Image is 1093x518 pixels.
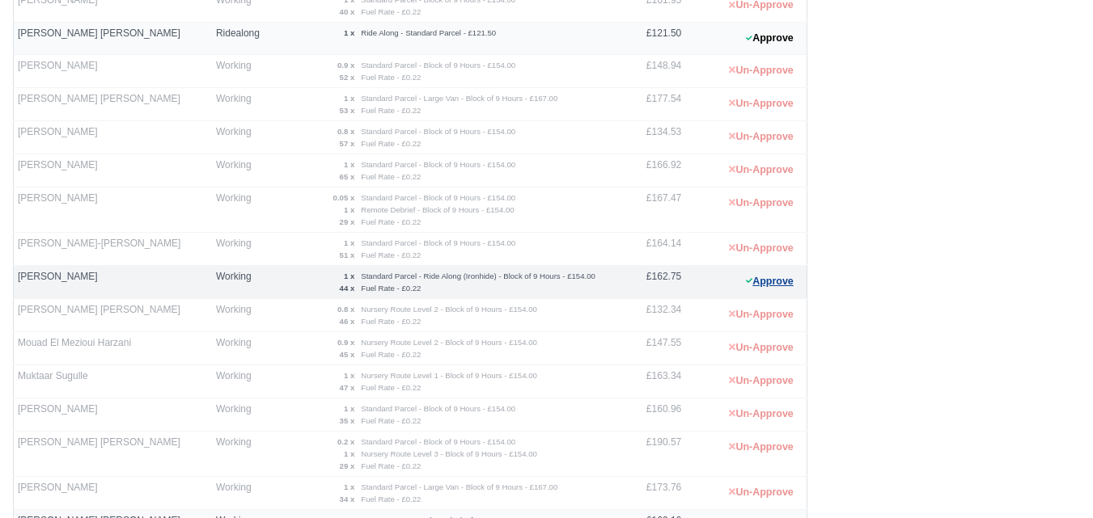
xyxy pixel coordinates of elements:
td: [PERSON_NAME] [14,476,212,509]
td: Working [212,120,272,154]
td: £173.76 [614,476,686,509]
button: Approve [737,270,803,293]
td: [PERSON_NAME] [PERSON_NAME] [14,431,212,476]
td: Ridealong [212,23,272,55]
small: Standard Parcel - Block of 9 Hours - £154.00 [361,127,515,136]
strong: 29 x [340,461,355,470]
td: Muktaar Sugulle [14,364,212,398]
button: Un-Approve [720,303,802,326]
strong: 65 x [340,172,355,181]
td: Working [212,364,272,398]
strong: 1 x [344,404,354,413]
td: £163.34 [614,364,686,398]
td: £148.94 [614,54,686,87]
strong: 53 x [340,106,355,115]
td: Working [212,265,272,298]
strong: 1 x [344,449,354,458]
small: Standard Parcel - Block of 9 Hours - £154.00 [361,238,515,247]
button: Un-Approve [720,336,802,360]
strong: 29 x [340,217,355,226]
button: Un-Approve [720,192,802,215]
strong: 45 x [340,350,355,359]
strong: 1 x [344,160,354,169]
small: Fuel Rate - £0.22 [361,284,421,293]
td: £134.53 [614,120,686,154]
small: Standard Parcel - Large Van - Block of 9 Hours - £167.00 [361,94,557,103]
strong: 1 x [344,238,354,247]
strong: 0.05 x [333,193,355,202]
td: Working [212,54,272,87]
small: Standard Parcel - Block of 9 Hours - £154.00 [361,404,515,413]
td: Working [212,398,272,431]
strong: 57 x [340,139,355,148]
small: Fuel Rate - £0.22 [361,106,421,115]
td: [PERSON_NAME] [14,154,212,187]
small: Ride Along - Standard Parcel - £121.50 [361,28,496,37]
button: Un-Approve [720,92,802,116]
small: Fuel Rate - £0.22 [361,495,421,503]
small: Standard Parcel - Ride Along (Ironhide) - Block of 9 Hours - £154.00 [361,272,595,280]
small: Fuel Rate - £0.22 [361,251,421,259]
strong: 1 x [344,94,354,103]
td: [PERSON_NAME] [PERSON_NAME] [14,298,212,331]
small: Fuel Rate - £0.22 [361,461,421,470]
small: Fuel Rate - £0.22 [361,217,421,226]
small: Nursery Route Level 2 - Block of 9 Hours - £154.00 [361,305,537,314]
small: Nursery Route Level 2 - Block of 9 Hours - £154.00 [361,338,537,347]
strong: 1 x [344,371,354,380]
td: [PERSON_NAME]-[PERSON_NAME] [14,232,212,265]
small: Fuel Rate - £0.22 [361,383,421,392]
td: [PERSON_NAME] [14,187,212,232]
strong: 0.8 x [337,127,354,136]
small: Standard Parcel - Large Van - Block of 9 Hours - £167.00 [361,482,557,491]
td: Working [212,87,272,120]
td: £160.96 [614,398,686,431]
td: Mouad El Mezioui Harzani [14,331,212,364]
strong: 52 x [340,73,355,82]
small: Fuel Rate - £0.22 [361,350,421,359]
button: Un-Approve [720,369,802,393]
button: Un-Approve [720,436,802,459]
strong: 35 x [340,416,355,425]
td: Working [212,187,272,232]
td: [PERSON_NAME] [14,398,212,431]
button: Un-Approve [720,237,802,260]
button: Un-Approve [720,402,802,426]
strong: 40 x [340,7,355,16]
button: Un-Approve [720,158,802,182]
td: [PERSON_NAME] [14,265,212,298]
small: Standard Parcel - Block of 9 Hours - £154.00 [361,193,515,202]
strong: 0.9 x [337,61,354,69]
button: Un-Approve [720,481,802,504]
small: Fuel Rate - £0.22 [361,317,421,326]
td: [PERSON_NAME] [14,54,212,87]
strong: 51 x [340,251,355,259]
strong: 34 x [340,495,355,503]
button: Un-Approve [720,59,802,82]
td: [PERSON_NAME] [PERSON_NAME] [14,23,212,55]
td: [PERSON_NAME] [14,120,212,154]
small: Standard Parcel - Block of 9 Hours - £154.00 [361,437,515,446]
strong: 1 x [344,272,354,280]
td: Working [212,476,272,509]
td: £147.55 [614,331,686,364]
iframe: Chat Widget [1012,440,1093,518]
td: Working [212,431,272,476]
td: £164.14 [614,232,686,265]
strong: 1 x [344,28,354,37]
small: Standard Parcel - Block of 9 Hours - £154.00 [361,61,515,69]
td: Working [212,154,272,187]
small: Nursery Route Level 1 - Block of 9 Hours - £154.00 [361,371,537,380]
td: £190.57 [614,431,686,476]
small: Fuel Rate - £0.22 [361,416,421,425]
td: £132.34 [614,298,686,331]
strong: 0.2 x [337,437,354,446]
strong: 1 x [344,482,354,491]
td: £121.50 [614,23,686,55]
small: Standard Parcel - Block of 9 Hours - £154.00 [361,160,515,169]
button: Un-Approve [720,125,802,149]
strong: 0.8 x [337,305,354,314]
strong: 1 x [344,205,354,214]
strong: 46 x [340,317,355,326]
